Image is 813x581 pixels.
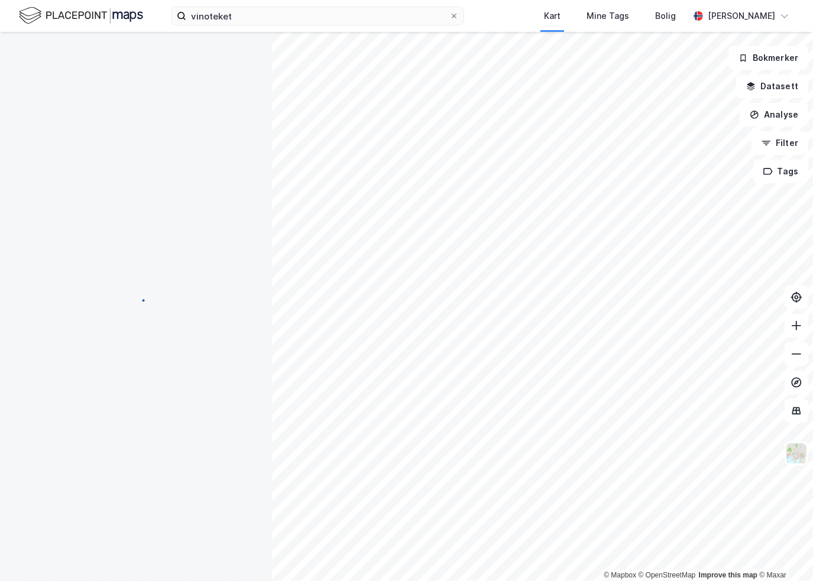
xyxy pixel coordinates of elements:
[127,290,145,309] img: spinner.a6d8c91a73a9ac5275cf975e30b51cfb.svg
[708,9,775,23] div: [PERSON_NAME]
[544,9,561,23] div: Kart
[785,442,808,465] img: Z
[19,5,143,26] img: logo.f888ab2527a4732fd821a326f86c7f29.svg
[736,74,808,98] button: Datasett
[728,46,808,70] button: Bokmerker
[753,160,808,183] button: Tags
[754,524,813,581] iframe: Chat Widget
[186,7,449,25] input: Søk på adresse, matrikkel, gårdeiere, leietakere eller personer
[587,9,629,23] div: Mine Tags
[699,571,757,579] a: Improve this map
[655,9,676,23] div: Bolig
[639,571,696,579] a: OpenStreetMap
[604,571,636,579] a: Mapbox
[740,103,808,126] button: Analyse
[752,131,808,155] button: Filter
